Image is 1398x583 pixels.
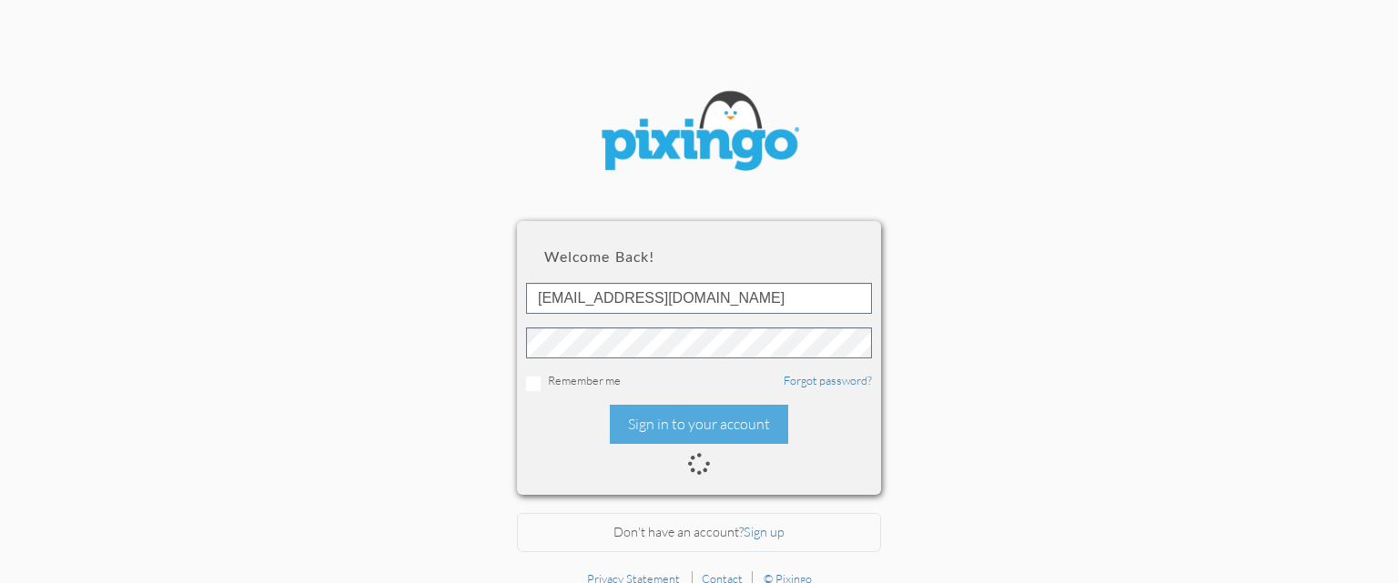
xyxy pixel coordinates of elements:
img: pixingo logo [590,82,808,185]
h2: Welcome back! [544,248,854,265]
a: Sign up [744,524,785,539]
div: Remember me [526,372,872,391]
input: ID or Email [526,283,872,314]
a: Forgot password? [784,373,872,387]
div: Sign in to your account [610,405,788,444]
div: Don't have an account? [517,513,881,552]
